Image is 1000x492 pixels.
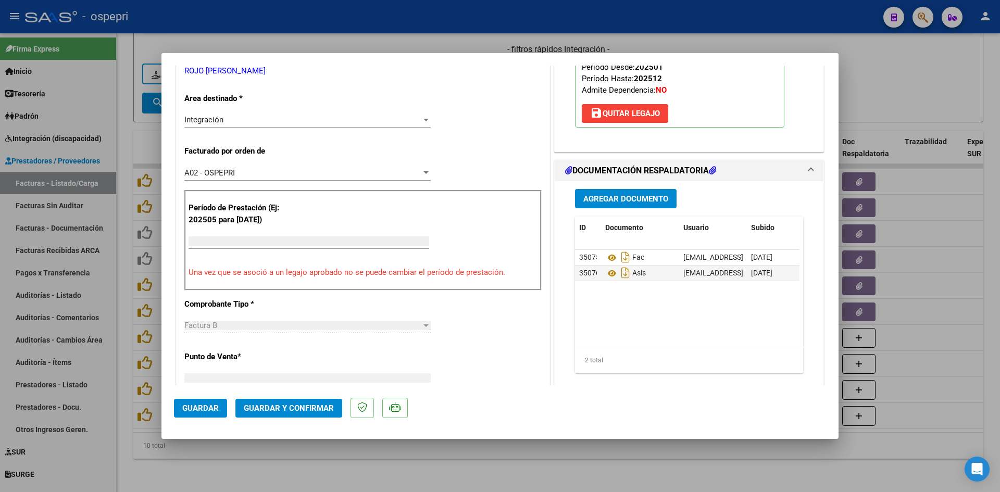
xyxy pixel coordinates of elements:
span: Factura B [184,321,217,330]
datatable-header-cell: Subido [747,217,799,239]
p: Una vez que se asoció a un legajo aprobado no se puede cambiar el período de prestación. [189,267,537,279]
datatable-header-cell: Acción [799,217,851,239]
strong: 202512 [634,74,662,83]
span: Subido [751,223,774,232]
button: Quitar Legajo [582,104,668,123]
button: Agregar Documento [575,189,677,208]
datatable-header-cell: Documento [601,217,679,239]
span: A02 - OSPEPRI [184,168,235,178]
div: DOCUMENTACIÓN RESPALDATORIA [555,181,823,397]
datatable-header-cell: Usuario [679,217,747,239]
span: Asis [605,269,646,277]
p: Area destinado * [184,93,292,105]
p: Período de Prestación (Ej: 202505 para [DATE]) [189,202,293,225]
span: CUIL: Nombre y Apellido: Período Desde: Período Hasta: Admite Dependencia: [582,40,770,95]
span: Fac [605,254,644,262]
button: Guardar y Confirmar [235,399,342,418]
span: [EMAIL_ADDRESS][DOMAIN_NAME] - [PERSON_NAME] [683,253,860,261]
span: Integración [184,115,223,124]
span: Documento [605,223,643,232]
span: Guardar [182,403,219,413]
span: 35076 [579,269,600,277]
i: Descargar documento [619,264,632,281]
span: Quitar Legajo [590,109,660,118]
p: Punto de Venta [184,351,292,363]
p: Facturado por orden de [184,145,292,157]
span: [DATE] [751,253,772,261]
span: ID [579,223,586,232]
span: 35075 [579,253,600,261]
button: Guardar [174,399,227,418]
strong: 202501 [635,62,663,72]
span: [DATE] [751,269,772,277]
strong: NO [656,85,667,95]
mat-expansion-panel-header: DOCUMENTACIÓN RESPALDATORIA [555,160,823,181]
span: Usuario [683,223,709,232]
h1: DOCUMENTACIÓN RESPALDATORIA [565,165,716,177]
span: Agregar Documento [583,194,668,204]
span: [EMAIL_ADDRESS][DOMAIN_NAME] - [PERSON_NAME] [683,269,860,277]
p: Comprobante Tipo * [184,298,292,310]
span: Guardar y Confirmar [244,403,334,413]
div: Open Intercom Messenger [965,457,990,482]
i: Descargar documento [619,249,632,266]
mat-icon: save [590,107,603,119]
datatable-header-cell: ID [575,217,601,239]
p: ROJO [PERSON_NAME] [184,65,542,77]
div: 2 total [575,347,803,373]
